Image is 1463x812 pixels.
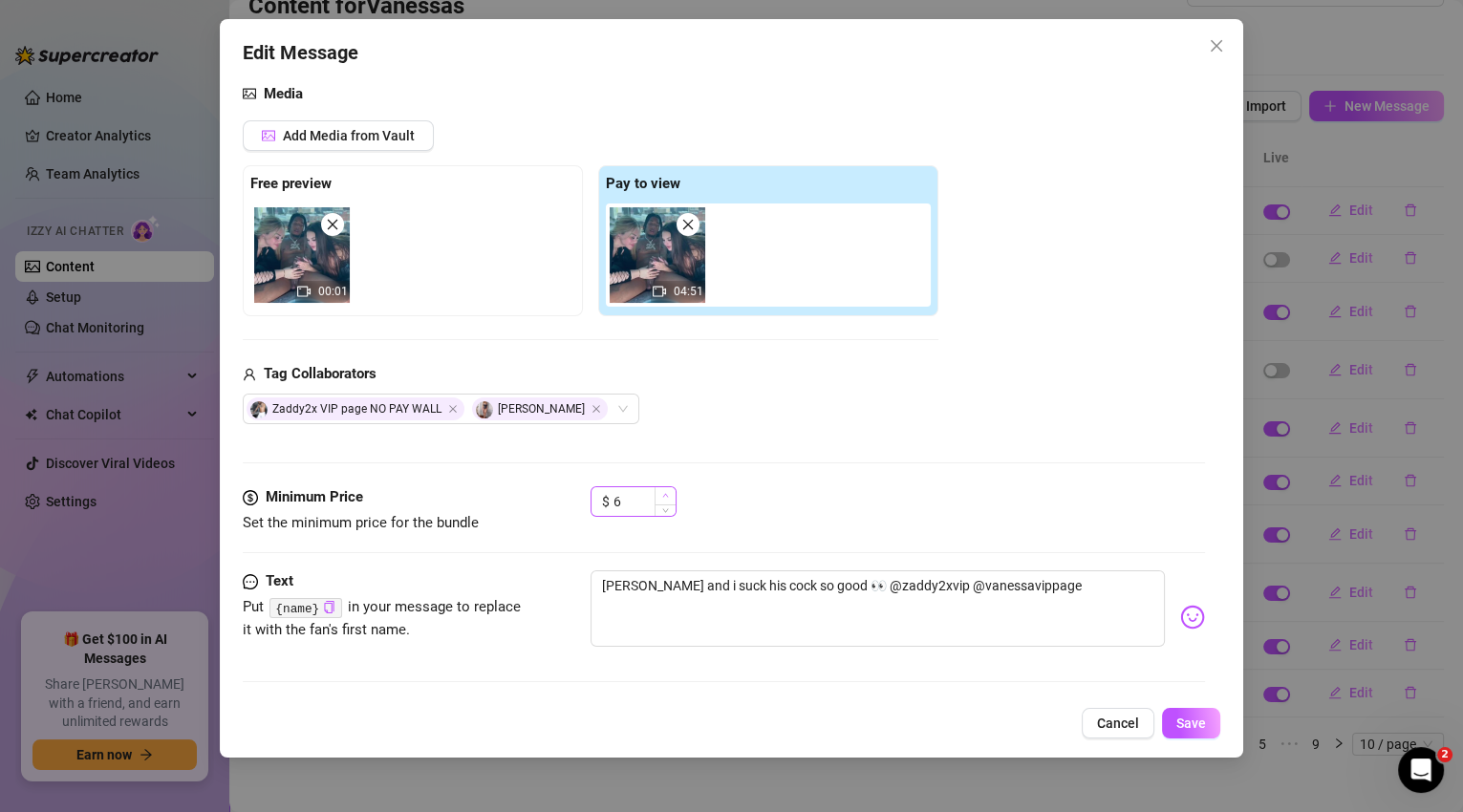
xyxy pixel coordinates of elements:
[243,570,258,593] span: message
[591,570,1166,647] textarea: [PERSON_NAME] and i suck his cock so good 👀 @zaddy2xvip @vanessavippage
[1082,708,1154,738] button: Cancel
[681,218,695,231] span: close
[674,285,703,298] span: 04:51
[1398,747,1444,793] iframe: Intercom live chat
[266,488,363,505] strong: Minimum Price
[318,285,348,298] span: 00:01
[448,404,458,414] span: Close
[243,363,256,386] span: user
[243,38,358,68] span: Edit Message
[662,492,669,499] span: up
[1176,716,1206,731] span: Save
[264,365,377,382] strong: Tag Collaborators
[610,207,705,303] img: media
[266,572,293,589] strong: Text
[1162,708,1220,738] button: Save
[262,129,275,142] span: picture
[662,507,669,514] span: down
[243,120,434,151] button: Add Media from Vault
[606,175,680,192] strong: Pay to view
[592,404,601,414] span: Close
[297,285,311,298] span: video-camera
[1209,38,1224,53] span: close
[283,128,415,143] span: Add Media from Vault
[243,83,256,106] span: picture
[476,401,493,418] img: avatar.jpg
[323,600,335,614] button: Click to Copy
[243,598,522,638] span: Put in your message to replace it with the fan's first name.
[269,598,341,618] code: {name}
[655,487,676,504] span: Increase Value
[1180,605,1205,630] img: svg%3e
[264,85,303,102] strong: Media
[250,401,268,418] img: avatar.jpg
[1201,31,1232,61] button: Close
[610,207,705,303] div: 04:51
[472,397,608,420] span: [PERSON_NAME]
[247,397,464,420] span: Zaddy2x VIP page NO PAY WALL
[1201,38,1232,53] span: Close
[1097,716,1139,731] span: Cancel
[250,175,332,192] strong: Free preview
[254,207,350,303] div: 00:01
[326,218,339,231] span: close
[254,207,350,303] img: media
[655,504,676,516] span: Decrease Value
[243,486,258,509] span: dollar
[653,285,666,298] span: video-camera
[1437,747,1452,762] span: 2
[243,514,479,531] span: Set the minimum price for the bundle
[323,601,335,613] span: copy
